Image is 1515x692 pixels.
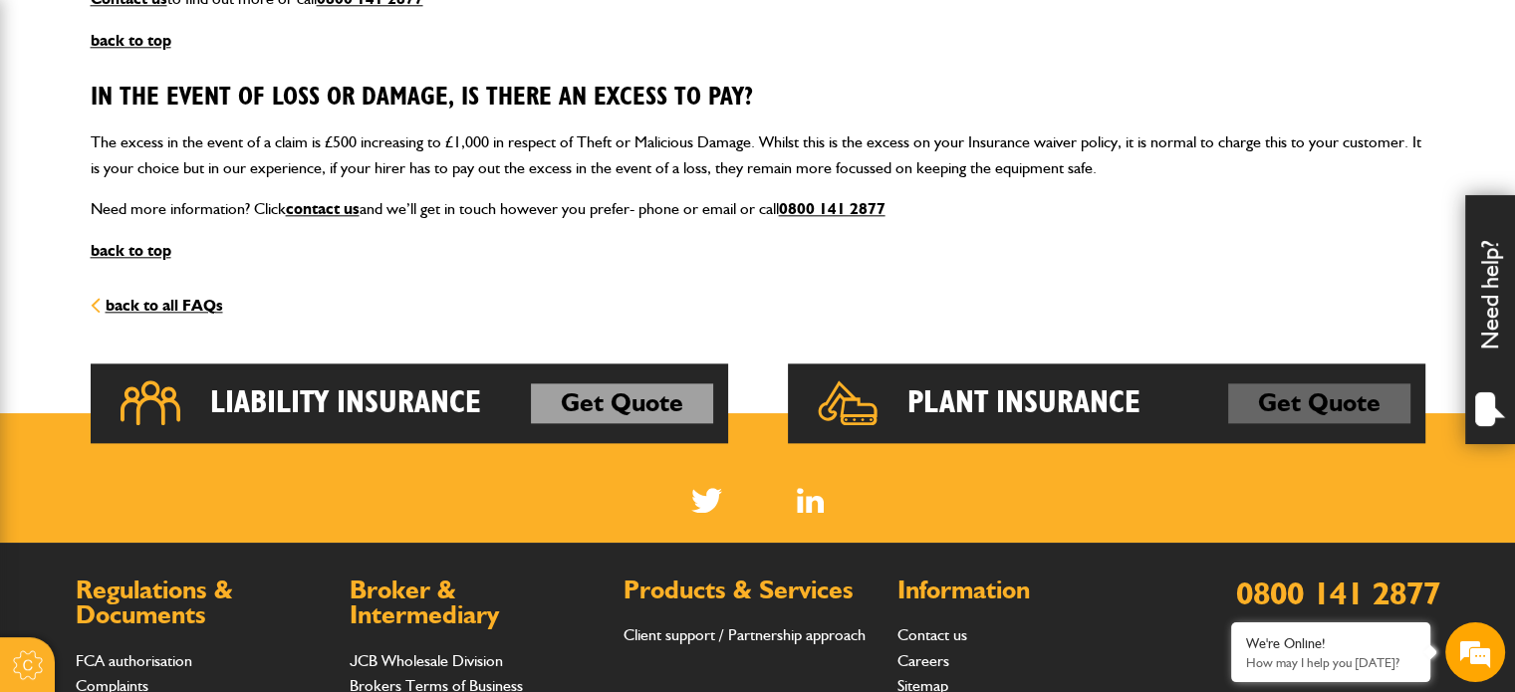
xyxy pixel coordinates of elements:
img: d_20077148190_company_1631870298795_20077148190 [34,111,84,138]
div: Chat with us now [104,112,335,137]
input: Enter your email address [26,243,364,287]
a: FCA authorisation [76,651,192,670]
a: back to top [91,241,171,260]
input: Enter your last name [26,184,364,228]
p: Need more information? Click and we’ll get in touch however you prefer- phone or email or call [91,196,1425,222]
textarea: Type your message and hit 'Enter' [26,360,364,525]
h2: Information [897,577,1151,603]
a: Contact us [897,625,967,644]
div: Minimize live chat window [327,10,375,58]
a: Client support / Partnership approach [624,625,866,644]
a: Get Quote [1228,383,1410,423]
h3: In the event of Loss or Damage, is there an excess to pay? [91,83,1425,114]
h2: Broker & Intermediary [350,577,604,628]
p: How may I help you today? [1246,655,1415,670]
em: Start Chat [271,542,362,569]
a: contact us [286,199,360,218]
a: back to top [91,31,171,50]
a: 0800 141 2877 [1236,574,1440,612]
a: 0800 141 2877 [779,199,885,218]
a: Careers [897,651,949,670]
h2: Regulations & Documents [76,577,330,628]
h2: Plant Insurance [907,383,1140,423]
h2: Liability Insurance [210,383,481,423]
a: JCB Wholesale Division [350,651,503,670]
input: Enter your phone number [26,302,364,346]
a: LinkedIn [797,488,824,513]
div: Need help? [1465,195,1515,444]
a: back to all FAQs [91,296,223,315]
img: Twitter [691,488,722,513]
div: We're Online! [1246,635,1415,652]
a: Get Quote [531,383,713,423]
h2: Products & Services [624,577,878,603]
img: Linked In [797,488,824,513]
p: The excess in the event of a claim is £500 increasing to £1,000 in respect of Theft or Malicious ... [91,129,1425,180]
